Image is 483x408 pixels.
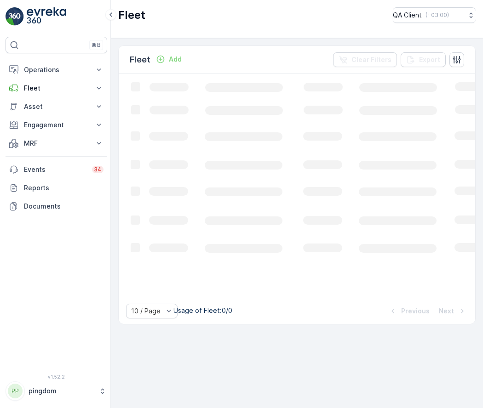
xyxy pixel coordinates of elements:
[6,160,107,179] a: Events34
[333,52,397,67] button: Clear Filters
[169,55,182,64] p: Add
[351,55,391,64] p: Clear Filters
[6,61,107,79] button: Operations
[94,166,102,173] p: 34
[24,202,103,211] p: Documents
[8,384,23,398] div: PP
[401,52,446,67] button: Export
[130,53,150,66] p: Fleet
[6,116,107,134] button: Engagement
[401,306,430,316] p: Previous
[27,7,66,26] img: logo_light-DOdMpM7g.png
[6,374,107,380] span: v 1.52.2
[6,197,107,215] a: Documents
[24,102,89,111] p: Asset
[24,120,89,130] p: Engagement
[419,55,440,64] p: Export
[173,306,232,315] p: Usage of Fleet : 0/0
[438,306,468,317] button: Next
[24,165,86,174] p: Events
[24,183,103,193] p: Reports
[24,139,89,148] p: MRF
[6,381,107,401] button: PPpingdom
[92,41,101,49] p: ⌘B
[6,134,107,153] button: MRF
[6,97,107,116] button: Asset
[6,7,24,26] img: logo
[29,386,94,396] p: pingdom
[24,84,89,93] p: Fleet
[425,11,449,19] p: ( +03:00 )
[387,306,431,317] button: Previous
[24,65,89,74] p: Operations
[393,11,422,20] p: QA Client
[393,7,476,23] button: QA Client(+03:00)
[6,79,107,97] button: Fleet
[152,54,185,65] button: Add
[118,8,145,23] p: Fleet
[6,179,107,197] a: Reports
[439,306,454,316] p: Next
